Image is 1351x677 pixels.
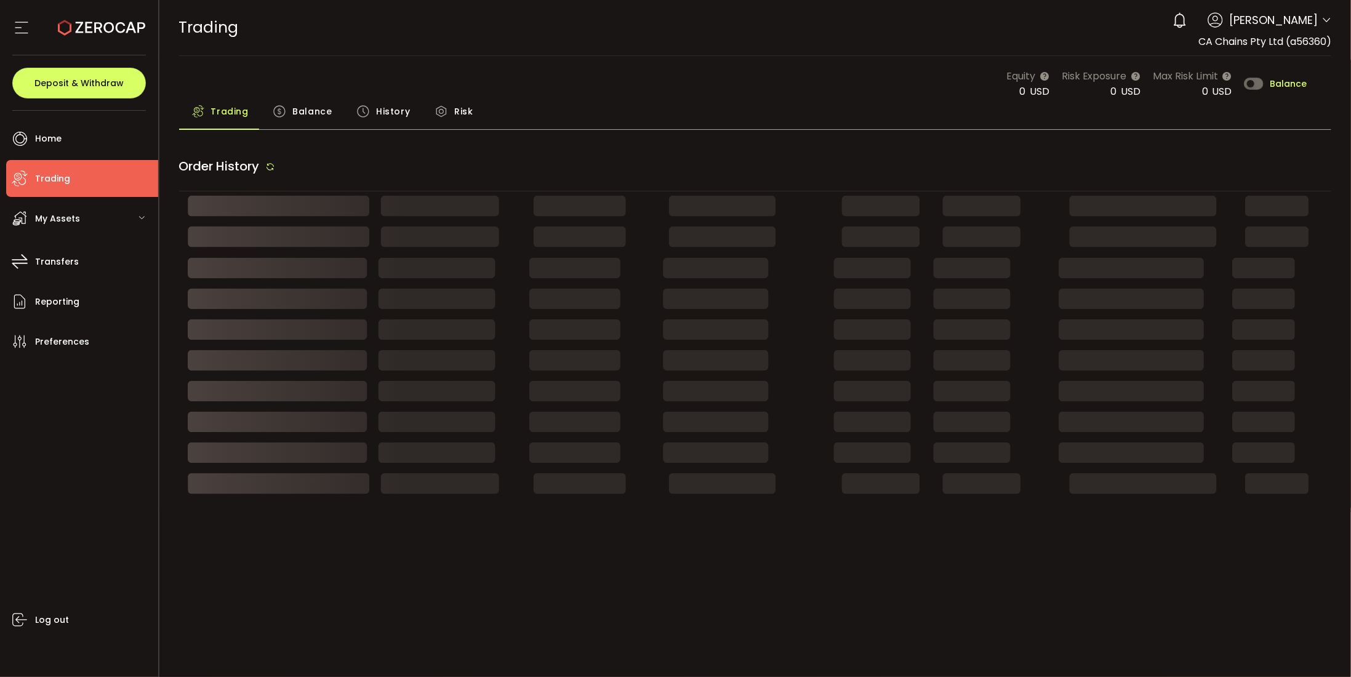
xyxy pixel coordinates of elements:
[376,99,410,124] span: History
[1030,84,1049,98] span: USD
[1111,84,1117,98] span: 0
[35,611,69,629] span: Log out
[35,253,79,271] span: Transfers
[179,158,260,175] span: Order History
[35,130,62,148] span: Home
[1198,34,1331,49] span: CA Chains Pty Ltd (a56360)
[1020,84,1026,98] span: 0
[1007,68,1036,84] span: Equity
[1229,12,1318,28] span: [PERSON_NAME]
[1202,84,1208,98] span: 0
[35,333,89,351] span: Preferences
[35,170,70,188] span: Trading
[211,99,249,124] span: Trading
[1270,79,1307,88] span: Balance
[1212,84,1232,98] span: USD
[1153,68,1218,84] span: Max Risk Limit
[1121,84,1141,98] span: USD
[1062,68,1127,84] span: Risk Exposure
[292,99,332,124] span: Balance
[35,210,80,228] span: My Assets
[34,79,124,87] span: Deposit & Withdraw
[12,68,146,98] button: Deposit & Withdraw
[179,17,239,38] span: Trading
[35,293,79,311] span: Reporting
[454,99,473,124] span: Risk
